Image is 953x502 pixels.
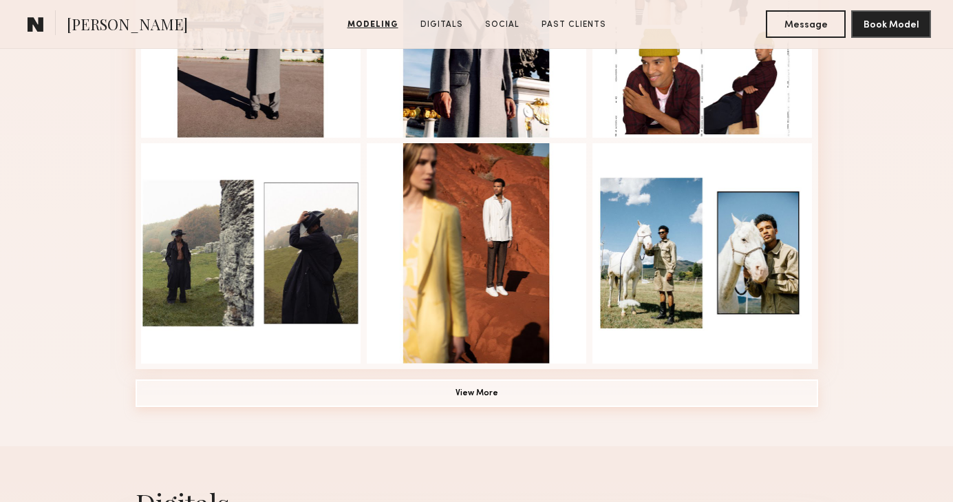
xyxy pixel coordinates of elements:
button: Book Model [851,10,931,38]
a: Modeling [342,19,404,31]
a: Social [480,19,525,31]
button: View More [136,379,818,407]
button: Message [766,10,846,38]
a: Past Clients [536,19,612,31]
a: Book Model [851,18,931,30]
a: Digitals [415,19,469,31]
span: [PERSON_NAME] [67,14,188,38]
